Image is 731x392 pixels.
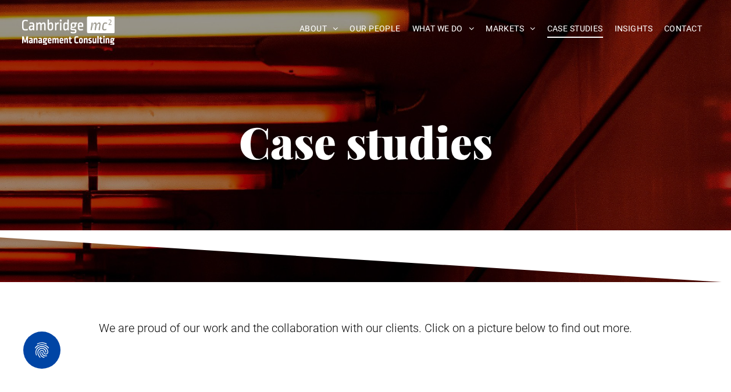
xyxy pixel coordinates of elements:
[22,16,115,45] img: Go to Homepage
[99,321,632,335] span: We are proud of our work and the collaboration with our clients. Click on a picture below to find...
[658,20,708,38] a: CONTACT
[294,20,344,38] a: ABOUT
[541,20,609,38] a: CASE STUDIES
[609,20,658,38] a: INSIGHTS
[406,20,480,38] a: WHAT WE DO
[480,20,541,38] a: MARKETS
[344,20,406,38] a: OUR PEOPLE
[239,112,493,170] span: Case studies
